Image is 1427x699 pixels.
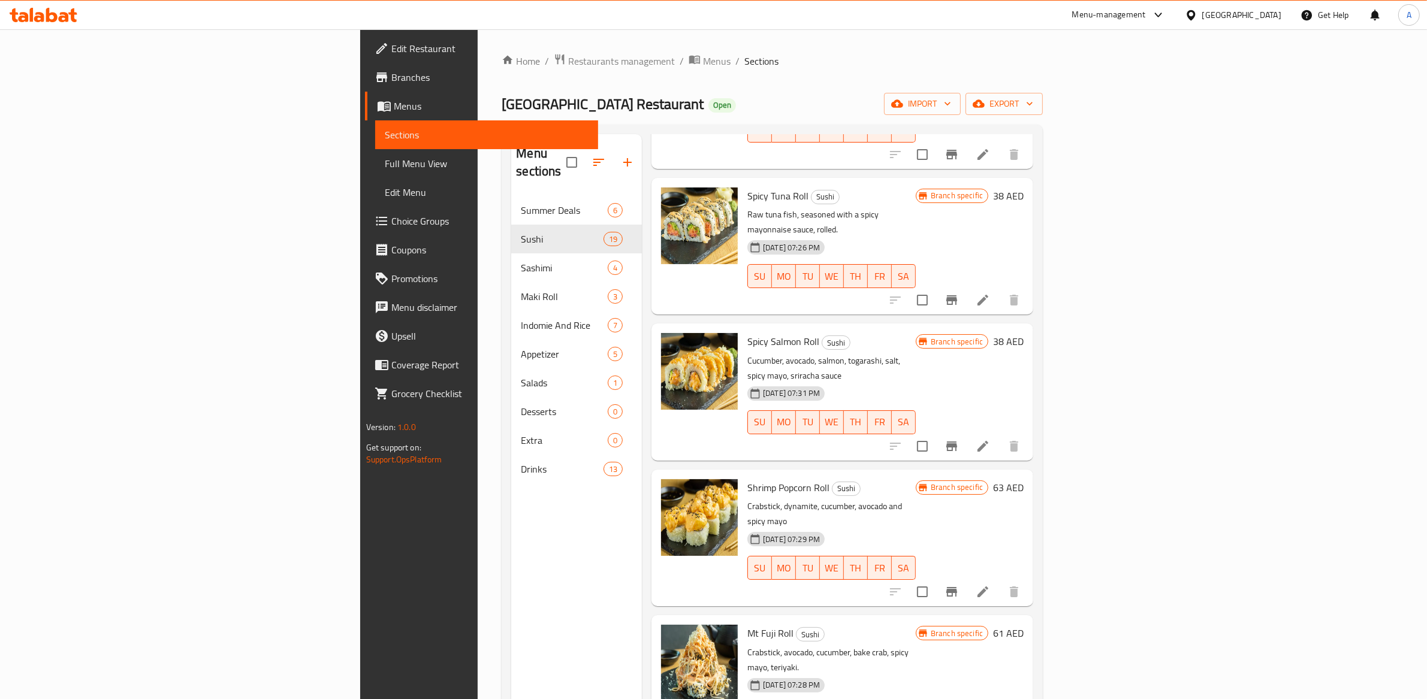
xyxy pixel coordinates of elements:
[811,190,839,204] span: Sushi
[758,242,825,253] span: [DATE] 07:26 PM
[568,54,675,68] span: Restaurants management
[604,462,623,476] div: items
[844,556,868,580] button: TH
[892,264,916,288] button: SA
[801,268,815,285] span: TU
[844,410,868,434] button: TH
[365,322,599,350] a: Upsell
[511,196,642,225] div: Summer Deals6
[608,203,623,217] div: items
[897,413,911,431] span: SA
[910,434,935,459] span: Select to update
[796,627,825,641] div: Sushi
[868,264,892,288] button: FR
[511,225,642,253] div: Sushi19
[797,628,824,641] span: Sushi
[502,90,704,117] span: [GEOGRAPHIC_DATA] Restaurant
[892,410,916,434] button: SA
[796,410,820,434] button: TU
[391,358,589,372] span: Coverage Report
[703,54,731,68] span: Menus
[772,410,796,434] button: MO
[849,413,863,431] span: TH
[1072,8,1146,22] div: Menu-management
[772,556,796,580] button: MO
[926,190,988,201] span: Branch specific
[661,479,738,556] img: Shrimp Popcorn Roll
[777,559,791,577] span: MO
[521,232,603,246] div: Sushi
[849,559,863,577] span: TH
[747,207,916,237] p: Raw tuna fish, seasoned with a spicy mayonnaise sauce, rolled.
[391,386,589,401] span: Grocery Checklist
[747,479,829,497] span: Shrimp Popcorn Roll
[811,190,840,204] div: Sushi
[608,261,623,275] div: items
[753,413,767,431] span: SU
[366,440,421,455] span: Get support on:
[365,264,599,293] a: Promotions
[502,53,1043,69] nav: breadcrumb
[365,235,599,264] a: Coupons
[385,128,589,142] span: Sections
[822,336,850,350] span: Sushi
[521,289,608,304] div: Maki Roll
[937,577,966,606] button: Branch-specific-item
[521,462,603,476] span: Drinks
[511,455,642,483] div: Drinks13
[608,347,623,361] div: items
[511,191,642,488] nav: Menu sections
[753,268,767,285] span: SU
[385,185,589,199] span: Edit Menu
[584,148,613,177] span: Sort sections
[391,70,589,84] span: Branches
[511,426,642,455] div: Extra0
[897,268,911,285] span: SA
[937,140,966,169] button: Branch-specific-item
[873,268,887,285] span: FR
[521,376,608,390] span: Salads
[521,404,608,419] div: Desserts
[375,178,599,207] a: Edit Menu
[608,406,622,417] span: 0
[365,63,599,92] a: Branches
[747,556,772,580] button: SU
[747,264,772,288] button: SU
[753,559,767,577] span: SU
[397,419,416,435] span: 1.0.0
[758,388,825,399] span: [DATE] 07:31 PM
[976,293,990,307] a: Edit menu item
[873,559,887,577] span: FR
[993,625,1024,641] h6: 61 AED
[796,264,820,288] button: TU
[1000,432,1028,461] button: delete
[777,268,791,285] span: MO
[884,93,961,115] button: import
[825,268,839,285] span: WE
[521,433,608,447] span: Extra
[976,585,990,599] a: Edit menu item
[511,368,642,397] div: Salads1
[747,410,772,434] button: SU
[511,282,642,311] div: Maki Roll3
[868,410,892,434] button: FR
[849,268,863,285] span: TH
[391,300,589,314] span: Menu disclaimer
[825,413,839,431] span: WE
[926,336,988,347] span: Branch specific
[391,271,589,286] span: Promotions
[365,207,599,235] a: Choice Groups
[604,234,622,245] span: 19
[608,404,623,419] div: items
[976,439,990,453] a: Edit menu item
[559,150,584,175] span: Select all sections
[365,350,599,379] a: Coverage Report
[868,556,892,580] button: FR
[608,262,622,274] span: 4
[926,628,988,639] span: Branch specific
[832,482,860,495] span: Sushi
[897,559,911,577] span: SA
[511,397,642,426] div: Desserts0
[391,214,589,228] span: Choice Groups
[1000,140,1028,169] button: delete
